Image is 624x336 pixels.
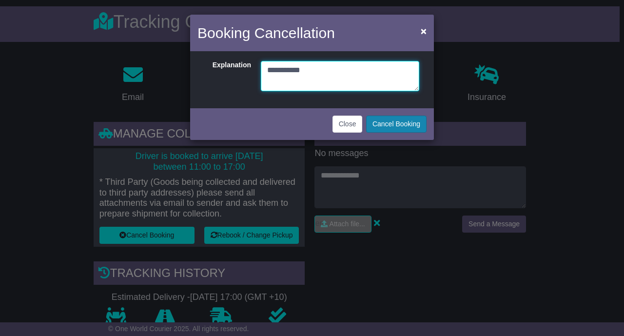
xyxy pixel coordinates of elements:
span: × [421,25,427,37]
button: Close [332,116,363,133]
button: Close [416,21,431,41]
label: Explanation [200,61,256,89]
button: Cancel Booking [366,116,427,133]
h4: Booking Cancellation [197,22,335,44]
